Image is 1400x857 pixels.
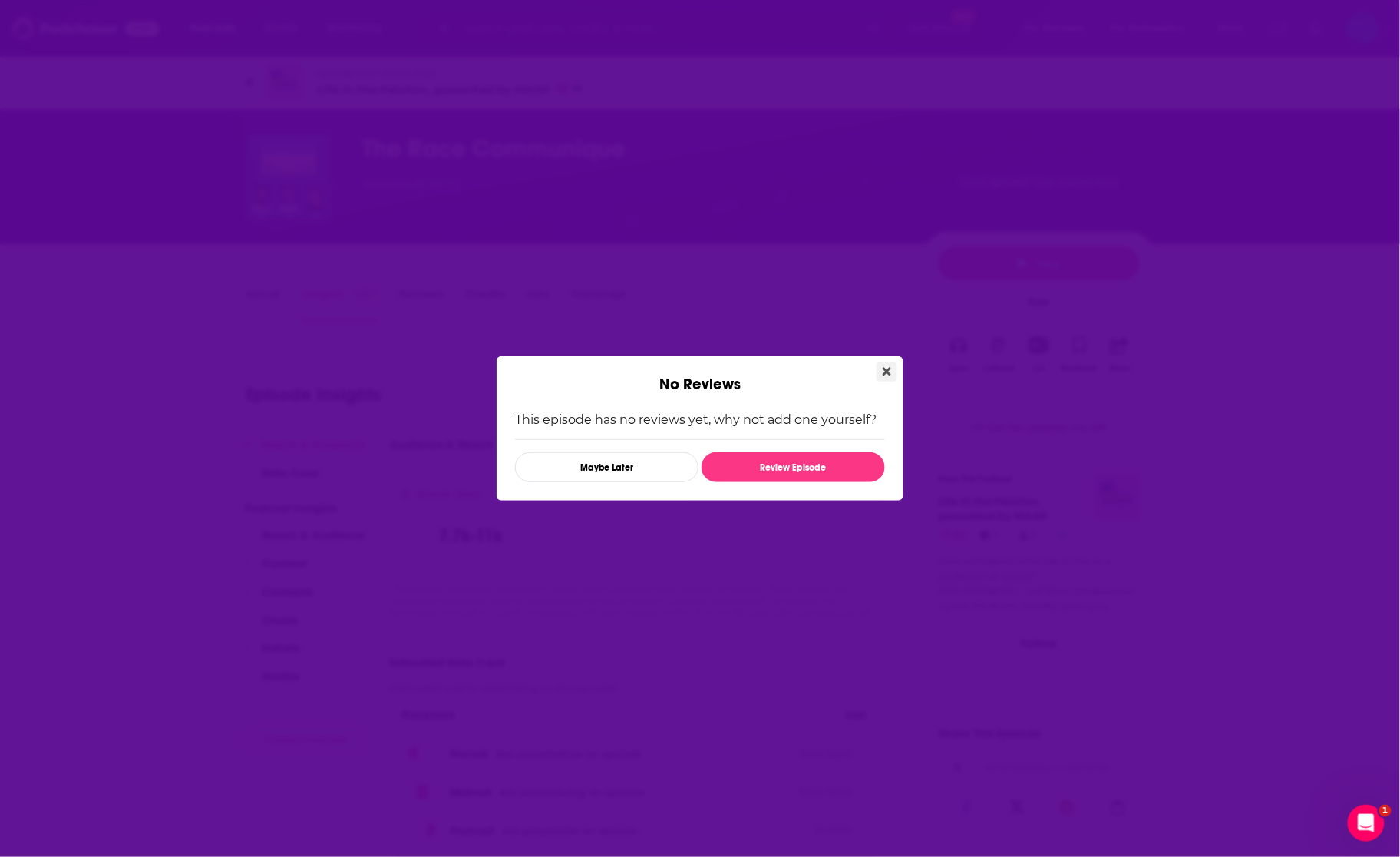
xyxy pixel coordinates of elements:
[515,412,885,427] p: This episode has no reviews yet, why not add one yourself?
[877,362,897,382] button: Close
[702,452,885,482] button: Review Episode
[515,452,698,482] button: Maybe Later
[1379,805,1392,817] span: 1
[1348,805,1385,842] iframe: Intercom live chat
[497,356,903,394] div: No Reviews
